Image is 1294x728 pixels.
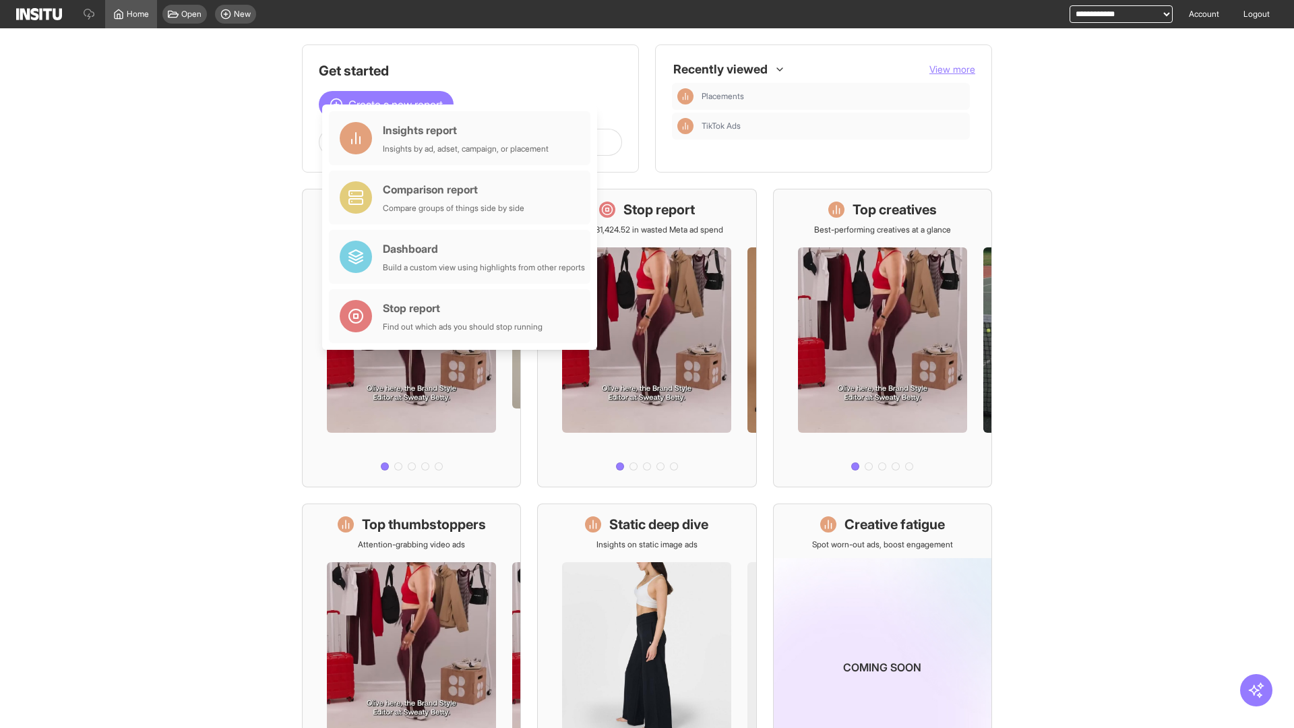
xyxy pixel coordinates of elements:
[383,203,524,214] div: Compare groups of things side by side
[773,189,992,487] a: Top creativesBest-performing creatives at a glance
[609,515,708,534] h1: Static deep dive
[383,241,585,257] div: Dashboard
[702,121,964,131] span: TikTok Ads
[929,63,975,75] span: View more
[677,118,694,134] div: Insights
[234,9,251,20] span: New
[181,9,202,20] span: Open
[358,539,465,550] p: Attention-grabbing video ads
[702,91,964,102] span: Placements
[16,8,62,20] img: Logo
[702,91,744,102] span: Placements
[362,515,486,534] h1: Top thumbstoppers
[677,88,694,104] div: Insights
[302,189,521,487] a: What's live nowSee all active ads instantly
[383,122,549,138] div: Insights report
[319,91,454,118] button: Create a new report
[702,121,741,131] span: TikTok Ads
[383,300,543,316] div: Stop report
[348,96,443,113] span: Create a new report
[571,224,723,235] p: Save £31,424.52 in wasted Meta ad spend
[814,224,951,235] p: Best-performing creatives at a glance
[383,322,543,332] div: Find out which ads you should stop running
[853,200,937,219] h1: Top creatives
[383,181,524,198] div: Comparison report
[127,9,149,20] span: Home
[537,189,756,487] a: Stop reportSave £31,424.52 in wasted Meta ad spend
[319,61,622,80] h1: Get started
[383,144,549,154] div: Insights by ad, adset, campaign, or placement
[929,63,975,76] button: View more
[383,262,585,273] div: Build a custom view using highlights from other reports
[596,539,698,550] p: Insights on static image ads
[623,200,695,219] h1: Stop report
